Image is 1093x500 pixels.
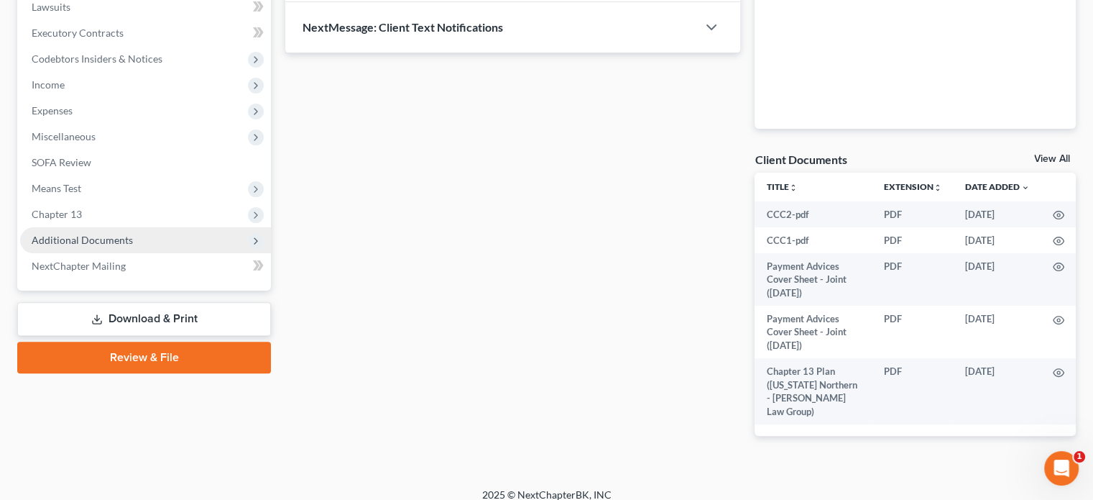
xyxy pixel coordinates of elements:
[755,152,847,167] div: Client Documents
[954,201,1041,227] td: [DATE]
[32,27,124,39] span: Executory Contracts
[32,53,162,65] span: Codebtors Insiders & Notices
[17,342,271,373] a: Review & File
[1044,451,1079,486] iframe: Intercom live chat
[965,181,1030,192] a: Date Added expand_more
[872,253,954,306] td: PDF
[872,358,954,424] td: PDF
[872,201,954,227] td: PDF
[755,306,872,358] td: Payment Advices Cover Sheet - Joint ([DATE])
[872,306,954,358] td: PDF
[884,181,942,192] a: Extensionunfold_more
[755,253,872,306] td: Payment Advices Cover Sheet - Joint ([DATE])
[32,130,96,142] span: Miscellaneous
[32,78,65,91] span: Income
[1074,451,1085,463] span: 1
[755,358,872,424] td: Chapter 13 Plan ([US_STATE] Northern - [PERSON_NAME] Law Group)
[954,358,1041,424] td: [DATE]
[755,227,872,253] td: CCC1-pdf
[32,208,82,220] span: Chapter 13
[32,234,133,246] span: Additional Documents
[20,20,271,46] a: Executory Contracts
[872,227,954,253] td: PDF
[20,150,271,176] a: SOFA Review
[1034,154,1070,164] a: View All
[1021,183,1030,192] i: expand_more
[32,104,73,117] span: Expenses
[32,260,126,272] span: NextChapter Mailing
[303,20,503,34] span: NextMessage: Client Text Notifications
[20,253,271,279] a: NextChapter Mailing
[954,227,1041,253] td: [DATE]
[755,201,872,227] td: CCC2-pdf
[933,183,942,192] i: unfold_more
[766,181,797,192] a: Titleunfold_more
[32,1,70,13] span: Lawsuits
[954,253,1041,306] td: [DATE]
[788,183,797,192] i: unfold_more
[954,306,1041,358] td: [DATE]
[17,302,271,336] a: Download & Print
[32,156,91,168] span: SOFA Review
[32,182,81,194] span: Means Test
